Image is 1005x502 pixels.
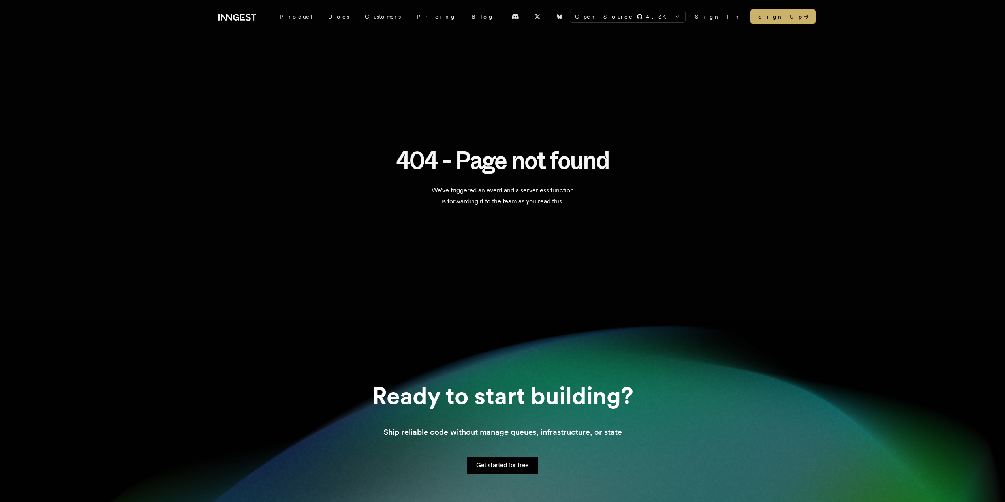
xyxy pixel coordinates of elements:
a: Docs [320,9,357,24]
span: 4.3 K [646,13,671,21]
h1: 404 - Page not found [396,147,609,174]
div: Product [272,9,320,24]
p: Ship reliable code without manage queues, infrastructure, or state [383,427,622,438]
a: Pricing [409,9,464,24]
a: Bluesky [551,10,568,23]
span: Open Source [575,13,633,21]
p: We've triggered an event and a serverless function is forwarding it to the team as you read this. [389,185,616,207]
a: Get started for free [467,457,538,474]
a: Customers [357,9,409,24]
a: Sign Up [750,9,816,24]
h2: Ready to start building? [372,384,633,408]
a: Discord [507,10,524,23]
a: X [529,10,546,23]
a: Blog [464,9,502,24]
a: Sign In [695,13,741,21]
